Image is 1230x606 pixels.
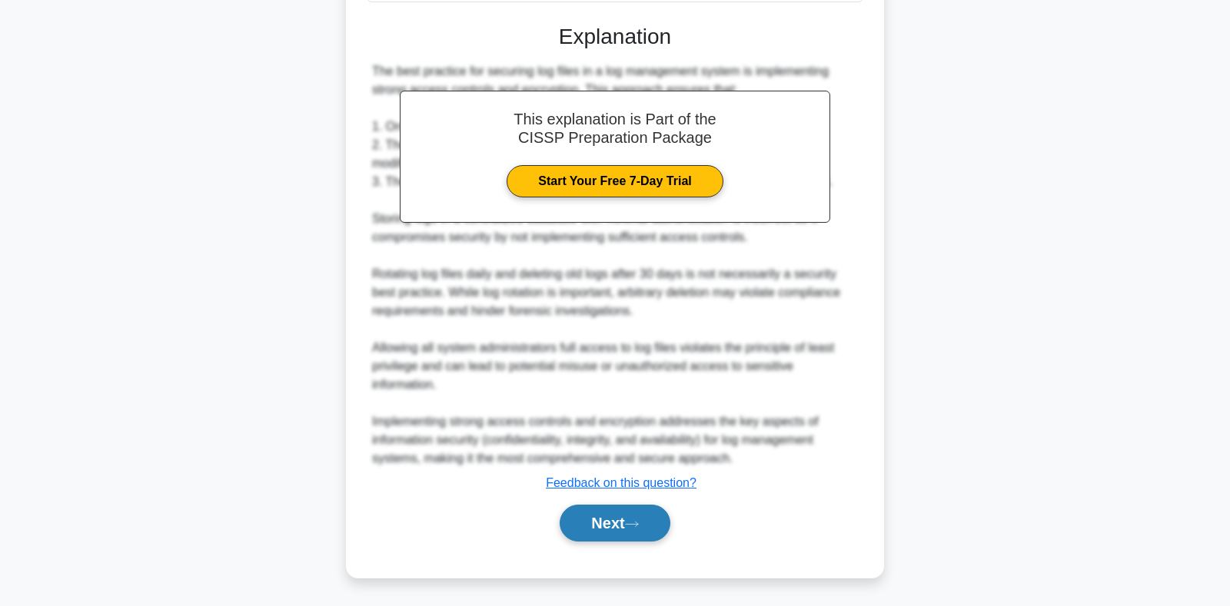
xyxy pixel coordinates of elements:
[546,476,696,489] a: Feedback on this question?
[560,505,670,541] button: Next
[507,165,723,197] a: Start Your Free 7-Day Trial
[372,62,858,468] div: The best practice for securing log files in a log management system is implementing strong access...
[375,24,855,50] h3: Explanation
